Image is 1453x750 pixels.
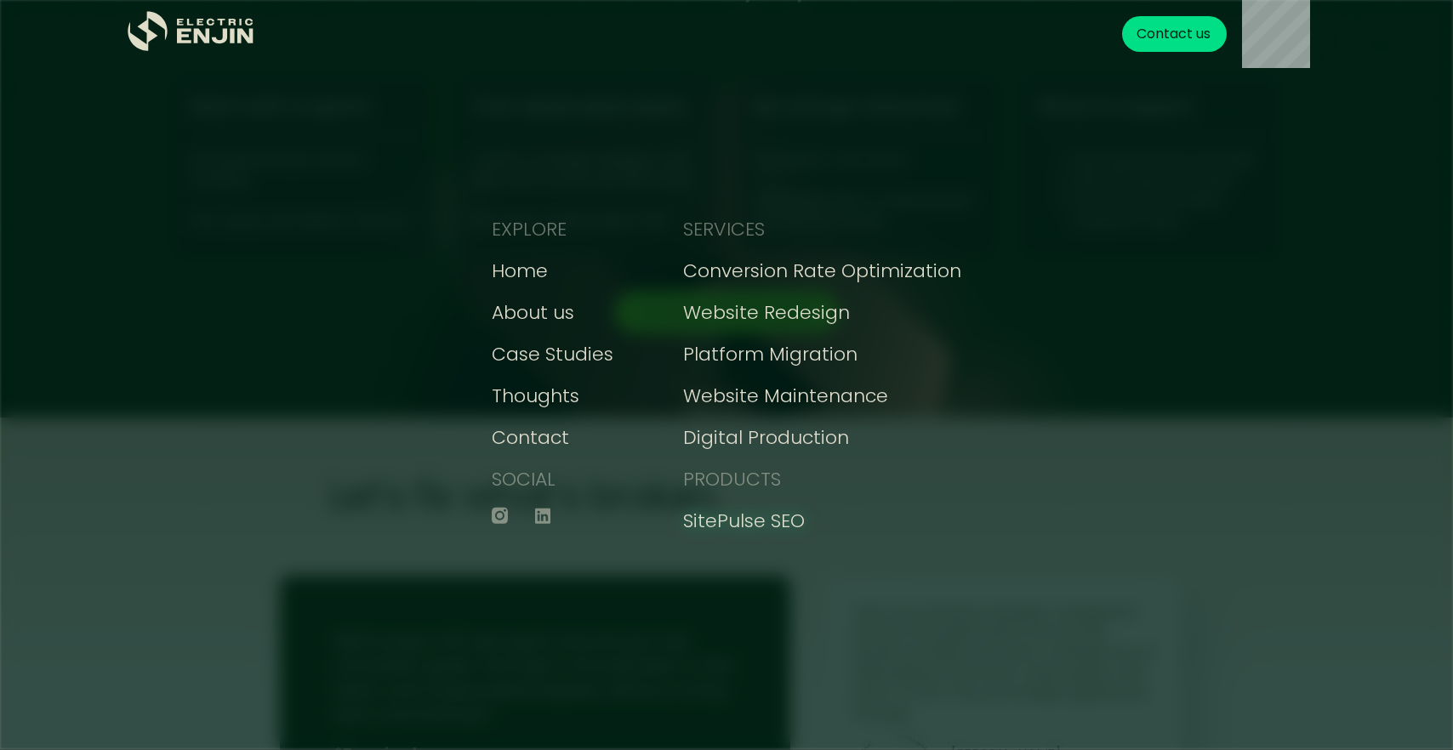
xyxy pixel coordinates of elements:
[683,423,849,452] a: Digital Production
[492,257,548,285] a: Home
[492,298,574,327] a: About us
[683,257,961,285] a: Conversion Rate Optimization
[683,465,781,493] div: PRODUCTS
[683,382,888,410] a: Website Maintenance
[492,215,567,243] div: EXPLORE
[1137,24,1211,44] div: Contact us
[492,340,613,368] a: Case Studies
[683,340,858,368] a: Platform Migration
[1122,16,1227,52] a: Contact us
[492,465,556,493] div: SOCIAL
[128,11,255,58] a: home
[683,215,765,243] div: SERVICES
[492,382,579,410] a: Thoughts
[683,507,805,535] a: SitePulse SEO
[492,423,569,452] a: Contact
[683,298,850,327] a: Website Redesign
